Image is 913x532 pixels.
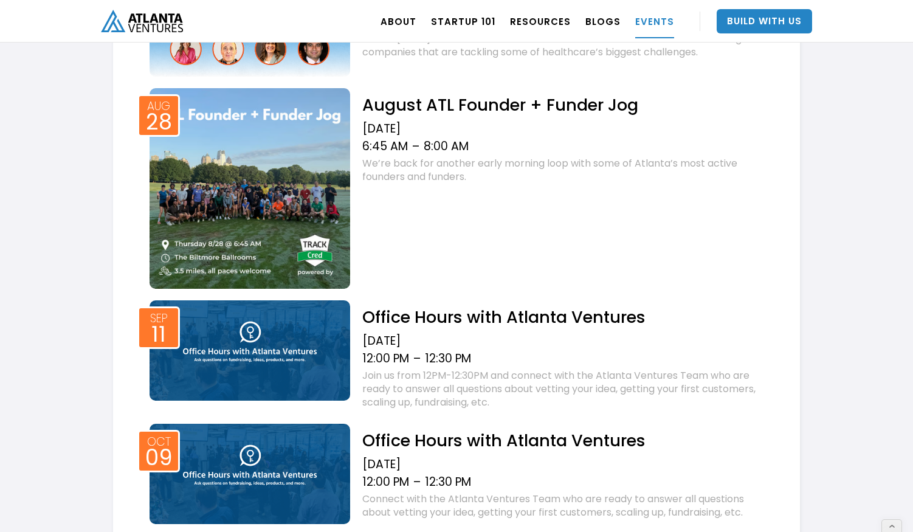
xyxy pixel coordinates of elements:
[150,300,350,401] img: Event thumb
[147,100,170,112] div: Aug
[413,351,421,366] div: –
[585,4,621,38] a: BLOGS
[362,139,408,154] div: 6:45 AM
[362,32,770,59] div: Join us [DATE] 9–10am ET for a virtual conversation with three founders building companies that a...
[150,424,350,524] img: Event thumb
[412,139,419,154] div: –
[362,475,409,489] div: 12:00 PM
[362,492,770,519] div: Connect with the Atlanta Ventures Team who are ready to answer all questions about vetting your i...
[425,351,471,366] div: 12:30 PM
[431,4,495,38] a: Startup 101
[146,113,172,131] div: 28
[510,4,571,38] a: RESOURCES
[362,334,770,348] div: [DATE]
[150,88,350,289] img: Event thumb
[362,351,409,366] div: 12:00 PM
[381,4,416,38] a: ABOUT
[717,9,812,33] a: Build With Us
[151,325,166,344] div: 11
[362,157,770,184] div: We’re back for another early morning loop with some of Atlanta’s most active founders and funders.
[424,139,469,154] div: 8:00 AM
[362,94,770,116] h2: August ATL Founder + Funder Jog
[145,449,173,467] div: 09
[147,436,171,447] div: Oct
[143,421,770,524] a: Event thumbOct09Office Hours with Atlanta Ventures[DATE]12:00 PM–12:30 PMConnect with the Atlanta...
[362,430,770,451] h2: Office Hours with Atlanta Ventures
[362,122,770,136] div: [DATE]
[635,4,674,38] a: EVENTS
[143,297,770,412] a: Event thumbSep11Office Hours with Atlanta Ventures[DATE]12:00 PM–12:30 PMJoin us from 12PM-12:30P...
[150,313,168,324] div: Sep
[425,475,471,489] div: 12:30 PM
[362,306,770,328] h2: Office Hours with Atlanta Ventures
[413,475,421,489] div: –
[362,457,770,472] div: [DATE]
[362,369,770,409] div: Join us from 12PM-12:30PM and connect with the Atlanta Ventures Team who are ready to answer all ...
[143,85,770,289] a: Event thumbAug28August ATL Founder + Funder Jog[DATE]6:45 AM–8:00 AMWe’re back for another early ...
